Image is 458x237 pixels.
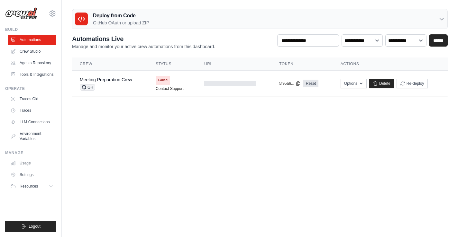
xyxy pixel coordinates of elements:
h3: Deploy from Code [93,12,149,20]
button: Logout [5,221,56,232]
a: Traces Old [8,94,56,104]
span: Failed [156,76,170,85]
img: Logo [5,7,37,20]
a: Agents Repository [8,58,56,68]
button: Resources [8,181,56,191]
a: Usage [8,158,56,168]
a: Environment Variables [8,128,56,144]
a: Tools & Integrations [8,69,56,80]
a: Reset [303,80,318,87]
th: Actions [333,57,448,71]
a: Delete [369,79,394,88]
th: URL [197,57,271,71]
span: Resources [20,184,38,189]
a: Crew Studio [8,46,56,57]
th: Crew [72,57,148,71]
div: Operate [5,86,56,91]
div: Build [5,27,56,32]
button: Re-deploy [397,79,428,88]
span: GH [80,84,95,91]
a: Contact Support [156,86,184,91]
div: Manage [5,150,56,155]
th: Status [148,57,197,71]
th: Token [271,57,333,71]
a: Settings [8,170,56,180]
button: 5f95a6... [279,81,301,86]
a: Meeting Preparation Crew [80,77,132,82]
p: Manage and monitor your active crew automations from this dashboard. [72,43,215,50]
a: LLM Connections [8,117,56,127]
a: Traces [8,105,56,116]
p: GitHub OAuth or upload ZIP [93,20,149,26]
a: Automations [8,35,56,45]
button: Options [341,79,367,88]
span: Logout [29,224,41,229]
h2: Automations Live [72,34,215,43]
